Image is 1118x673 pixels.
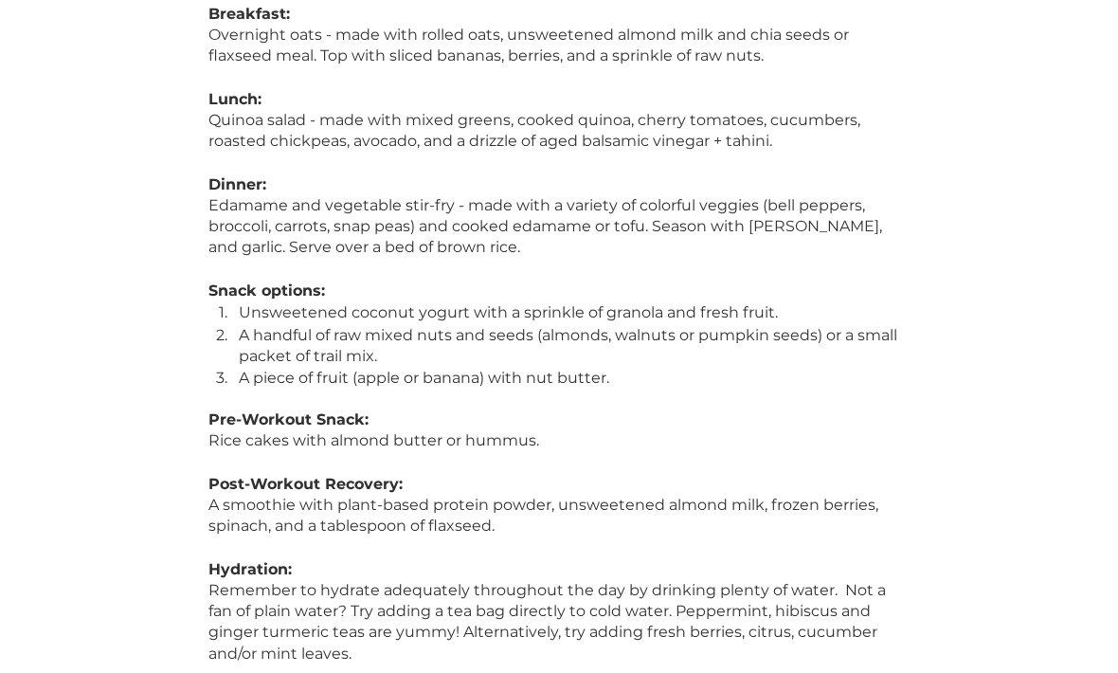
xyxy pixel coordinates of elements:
span: Breakfast: [208,5,290,23]
span: Pre-Workout Snack: [208,410,369,428]
span: Remember to hydrate adequately throughout the day by drinking plenty of water. Not a fan of plain... [208,581,890,662]
span: Post-Workout Recovery: [208,475,403,493]
span: Dinner: [208,175,266,193]
span: Lunch: [208,90,261,108]
span: A handful of raw mixed nuts and seeds (almonds, walnuts or pumpkin seeds) or a small packet of tr... [239,326,901,365]
span: Snack options: [208,282,325,300]
span: Unsweetened coconut yogurt with a sprinkle of granola and fresh fruit. [239,303,778,321]
span: Hydration: [208,560,292,578]
span: Rice cakes with almond butter or hummus. [208,431,539,449]
span: A smoothie with plant-based protein powder, unsweetened almond milk, frozen berries, spinach, and... [208,496,882,535]
span: Quinoa salad - made with mixed greens, cooked quinoa, cherry tomatoes, cucumbers, roasted chickpe... [208,111,864,150]
span: Edamame and vegetable stir-fry - made with a variety of colorful veggies (bell peppers, broccoli,... [208,196,886,256]
span: Overnight oats - made with rolled oats, unsweetened almond milk and chia seeds or flaxseed meal. ... [208,26,853,64]
span: A piece of fruit (apple or banana) with nut butter. [239,369,609,387]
